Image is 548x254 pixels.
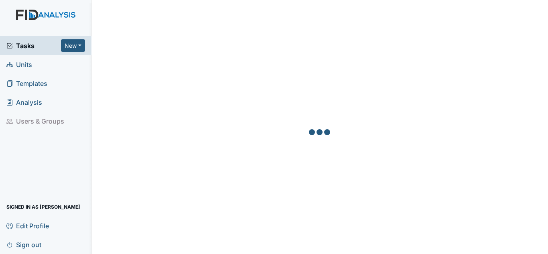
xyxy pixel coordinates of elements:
[6,96,42,108] span: Analysis
[6,77,47,89] span: Templates
[6,41,61,51] a: Tasks
[6,201,80,213] span: Signed in as [PERSON_NAME]
[61,39,85,52] button: New
[6,238,41,251] span: Sign out
[6,219,49,232] span: Edit Profile
[6,58,32,71] span: Units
